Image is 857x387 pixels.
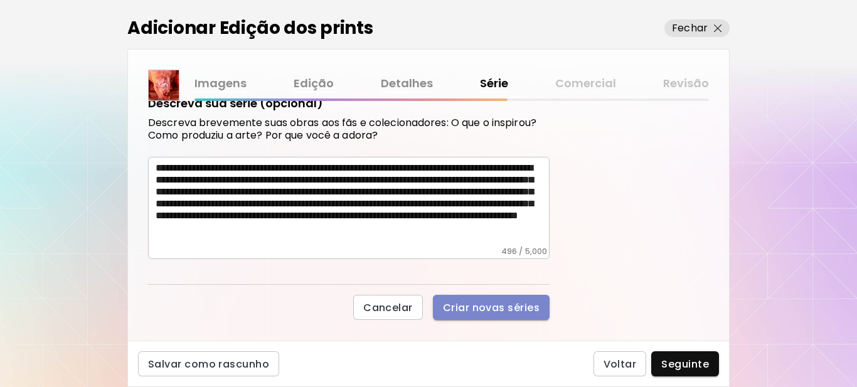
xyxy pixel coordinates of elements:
h6: Descreva brevemente suas obras aos fãs e colecionadores: O que o inspirou? Como produziu a arte? ... [148,117,550,142]
span: Salvar como rascunho [148,358,269,371]
img: thumbnail [149,70,179,100]
button: Seguinte [651,351,719,376]
button: Criar novas séries [433,295,550,320]
h5: Descreva sua serie (opcional) [148,95,323,112]
span: Voltar [604,358,637,371]
a: Detalhes [381,75,433,93]
span: Cancelar [363,301,413,314]
button: Cancelar [353,295,423,320]
h6: 496 / 5,000 [501,247,547,257]
button: Voltar [594,351,647,376]
button: Salvar como rascunho [138,351,279,376]
span: Seguinte [661,358,709,371]
span: Criar novas séries [443,301,540,314]
a: Imagens [194,75,247,93]
a: Edição [294,75,334,93]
